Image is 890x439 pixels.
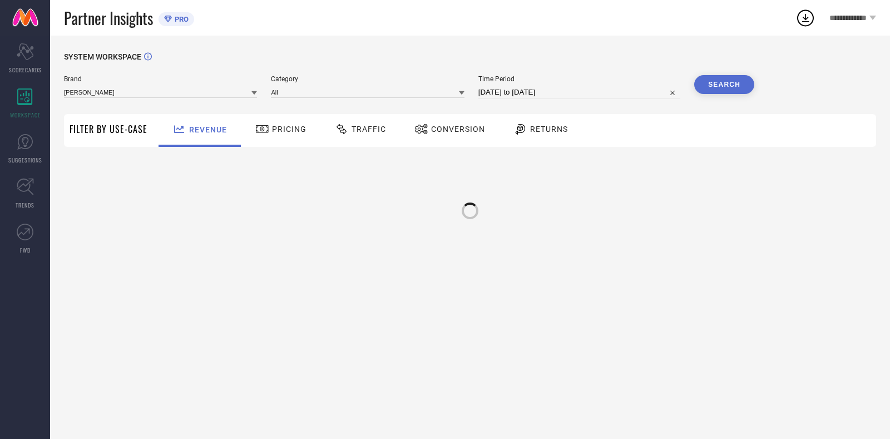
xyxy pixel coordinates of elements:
span: Partner Insights [64,7,153,29]
span: Time Period [478,75,680,83]
button: Search [694,75,754,94]
div: Open download list [795,8,815,28]
span: Conversion [431,125,485,134]
span: Filter By Use-Case [70,122,147,136]
span: WORKSPACE [10,111,41,119]
span: Brand [64,75,257,83]
span: SCORECARDS [9,66,42,74]
span: PRO [172,15,189,23]
span: Category [271,75,464,83]
span: Pricing [272,125,306,134]
span: TRENDS [16,201,34,209]
span: Traffic [352,125,386,134]
span: FWD [20,246,31,254]
span: SUGGESTIONS [8,156,42,164]
span: SYSTEM WORKSPACE [64,52,141,61]
span: Revenue [189,125,227,134]
input: Select time period [478,86,680,99]
span: Returns [530,125,568,134]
